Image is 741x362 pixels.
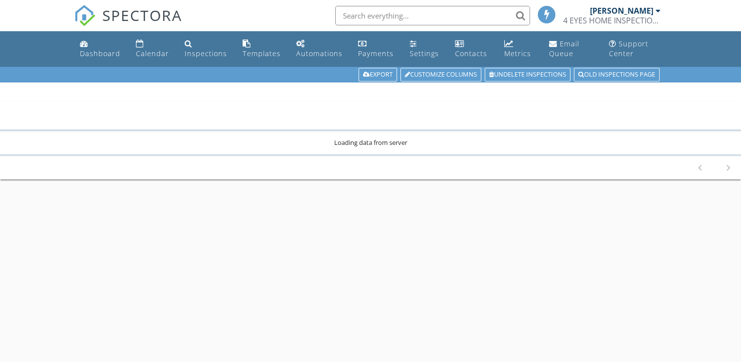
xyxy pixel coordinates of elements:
[563,16,661,25] div: 4 EYES HOME INSPECTIONS LLC
[181,35,231,63] a: Inspections
[605,35,665,63] a: Support Center
[574,68,660,81] a: Old inspections page
[136,49,169,58] div: Calendar
[80,49,120,58] div: Dashboard
[185,49,227,58] div: Inspections
[354,35,398,63] a: Payments
[590,6,653,16] div: [PERSON_NAME]
[292,35,346,63] a: Automations (Basic)
[74,5,95,26] img: The Best Home Inspection Software - Spectora
[609,39,648,58] div: Support Center
[358,49,394,58] div: Payments
[545,35,597,63] a: Email Queue
[455,49,487,58] div: Contacts
[239,35,285,63] a: Templates
[406,35,443,63] a: Settings
[500,35,537,63] a: Metrics
[243,49,281,58] div: Templates
[335,6,530,25] input: Search everything...
[359,68,397,81] a: Export
[102,5,182,25] span: SPECTORA
[132,35,173,63] a: Calendar
[485,68,570,81] a: Undelete inspections
[400,68,481,81] a: Customize Columns
[74,13,182,34] a: SPECTORA
[549,39,579,58] div: Email Queue
[410,49,439,58] div: Settings
[296,49,342,58] div: Automations
[504,49,531,58] div: Metrics
[76,35,124,63] a: Dashboard
[451,35,493,63] a: Contacts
